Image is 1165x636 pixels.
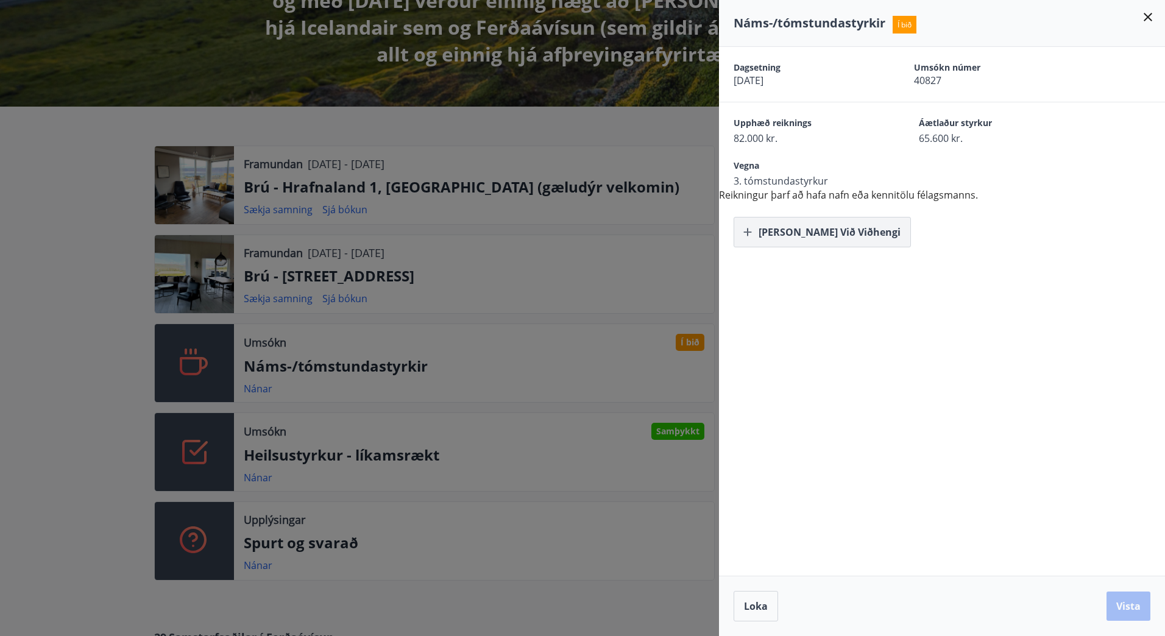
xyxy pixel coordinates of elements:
span: 40827 [914,74,1052,87]
span: 3. tómstundastyrkur [734,174,876,188]
span: Náms-/tómstundastyrkir [734,15,885,31]
span: Vegna [734,160,876,174]
div: Reikningur þarf að hafa nafn eða kennitölu félagsmanns. [719,47,1165,247]
button: Loka [734,591,778,621]
span: 65.600 kr. [919,132,1061,145]
span: Í bið [893,16,916,34]
span: Dagsetning [734,62,871,74]
span: Umsókn númer [914,62,1052,74]
span: Loka [744,599,768,613]
span: Upphæð reiknings [734,117,876,132]
span: Áætlaður styrkur [919,117,1061,132]
span: 82.000 kr. [734,132,876,145]
span: [DATE] [734,74,871,87]
button: [PERSON_NAME] við viðhengi [734,217,911,247]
